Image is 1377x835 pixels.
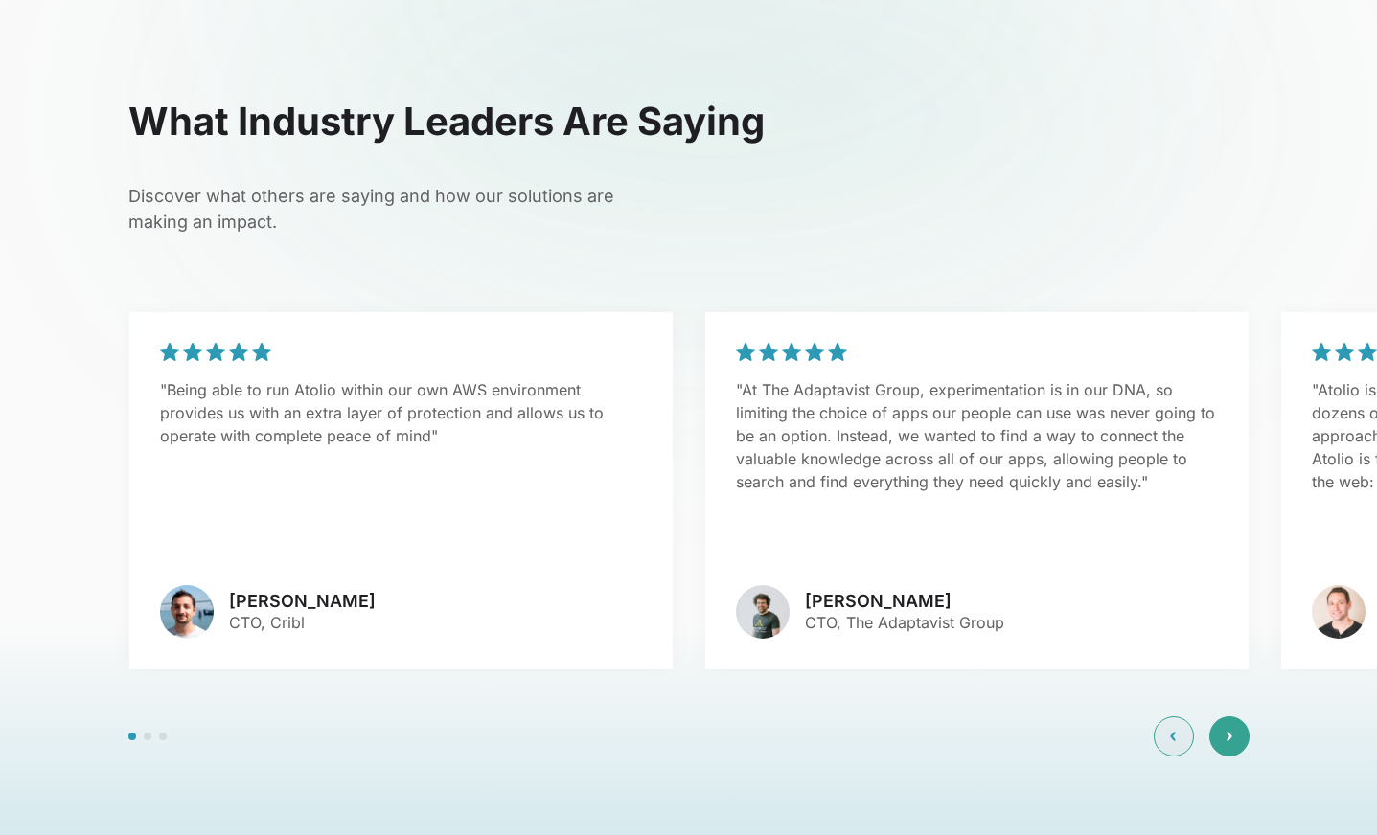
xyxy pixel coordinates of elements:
img: avatar [1312,585,1366,639]
h2: What Industry Leaders Are Saying [128,99,1250,145]
p: CTO, Cribl [229,611,376,634]
img: avatar [736,585,790,639]
h3: [PERSON_NAME] [229,591,376,612]
p: CTO, The Adaptavist Group [805,611,1004,634]
p: "At The Adaptavist Group, experimentation is in our DNA, so limiting the choice of apps our peopl... [736,378,1218,493]
p: Discover what others are saying and how our solutions are making an impact. [128,183,641,235]
p: "Being able to run Atolio within our own AWS environment provides us with an extra layer of prote... [160,378,642,447]
h3: [PERSON_NAME] [805,591,1004,612]
iframe: Chat Widget [1281,743,1377,835]
img: avatar [160,585,214,639]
